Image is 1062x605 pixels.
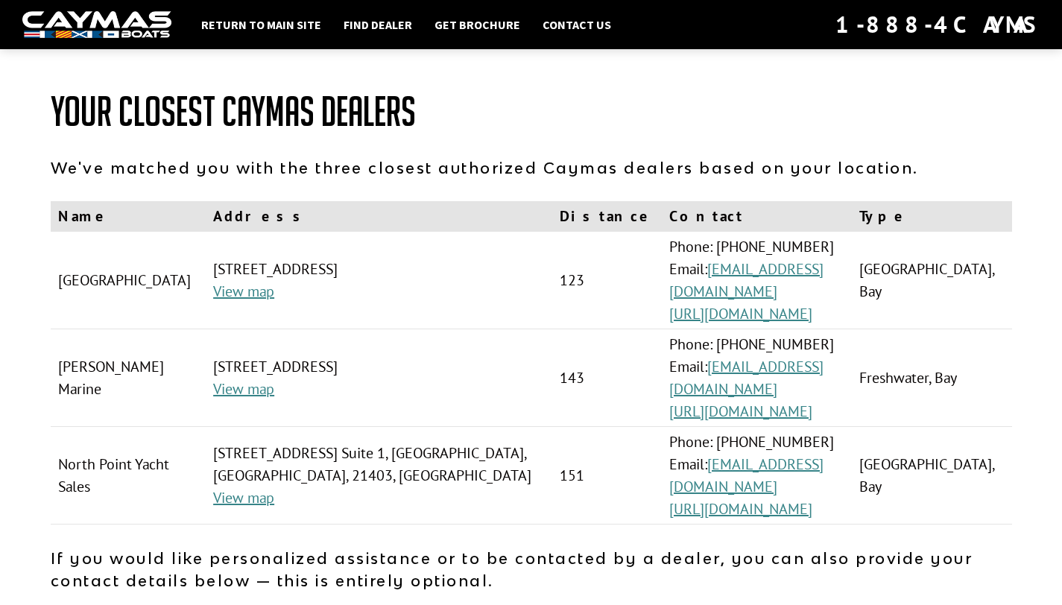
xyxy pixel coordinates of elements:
[552,329,662,427] td: 143
[206,329,552,427] td: [STREET_ADDRESS]
[662,232,851,329] td: Phone: [PHONE_NUMBER] Email:
[552,232,662,329] td: 123
[51,232,206,329] td: [GEOGRAPHIC_DATA]
[213,488,274,507] a: View map
[852,427,1012,525] td: [GEOGRAPHIC_DATA], Bay
[669,454,824,496] a: [EMAIL_ADDRESS][DOMAIN_NAME]
[662,201,851,232] th: Contact
[852,201,1012,232] th: Type
[206,232,552,329] td: [STREET_ADDRESS]
[51,201,206,232] th: Name
[194,15,329,34] a: Return to main site
[336,15,420,34] a: Find Dealer
[669,402,812,421] a: [URL][DOMAIN_NAME]
[669,259,824,301] a: [EMAIL_ADDRESS][DOMAIN_NAME]
[51,427,206,525] td: North Point Yacht Sales
[852,329,1012,427] td: Freshwater, Bay
[852,232,1012,329] td: [GEOGRAPHIC_DATA], Bay
[552,427,662,525] td: 151
[669,304,812,323] a: [URL][DOMAIN_NAME]
[535,15,619,34] a: Contact Us
[206,201,552,232] th: Address
[51,329,206,427] td: [PERSON_NAME] Marine
[662,329,851,427] td: Phone: [PHONE_NUMBER] Email:
[213,379,274,399] a: View map
[51,156,1012,179] p: We've matched you with the three closest authorized Caymas dealers based on your location.
[552,201,662,232] th: Distance
[213,282,274,301] a: View map
[835,8,1040,41] div: 1-888-4CAYMAS
[51,547,1012,592] p: If you would like personalized assistance or to be contacted by a dealer, you can also provide yo...
[206,427,552,525] td: [STREET_ADDRESS] Suite 1, [GEOGRAPHIC_DATA], [GEOGRAPHIC_DATA], 21403, [GEOGRAPHIC_DATA]
[662,427,851,525] td: Phone: [PHONE_NUMBER] Email:
[669,499,812,519] a: [URL][DOMAIN_NAME]
[22,11,171,39] img: white-logo-c9c8dbefe5ff5ceceb0f0178aa75bf4bb51f6bca0971e226c86eb53dfe498488.png
[427,15,528,34] a: Get Brochure
[51,89,1012,134] h1: Your Closest Caymas Dealers
[669,357,824,399] a: [EMAIL_ADDRESS][DOMAIN_NAME]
